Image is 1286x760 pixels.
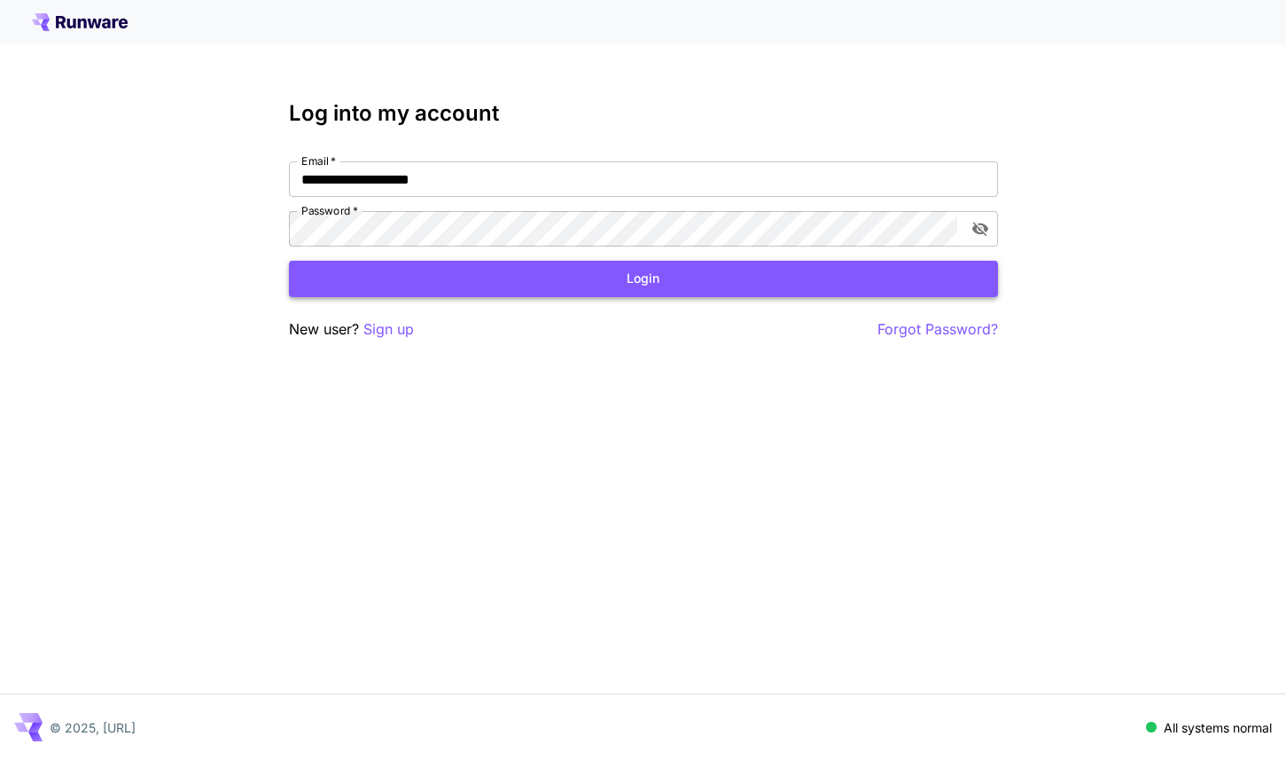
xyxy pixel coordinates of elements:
button: toggle password visibility [964,213,996,245]
p: New user? [289,318,414,341]
button: Login [289,261,998,297]
h3: Log into my account [289,101,998,126]
p: © 2025, [URL] [50,718,136,737]
label: Password [301,203,358,218]
button: Forgot Password? [877,318,998,341]
p: All systems normal [1164,718,1272,737]
button: Sign up [363,318,414,341]
label: Email [301,153,336,168]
